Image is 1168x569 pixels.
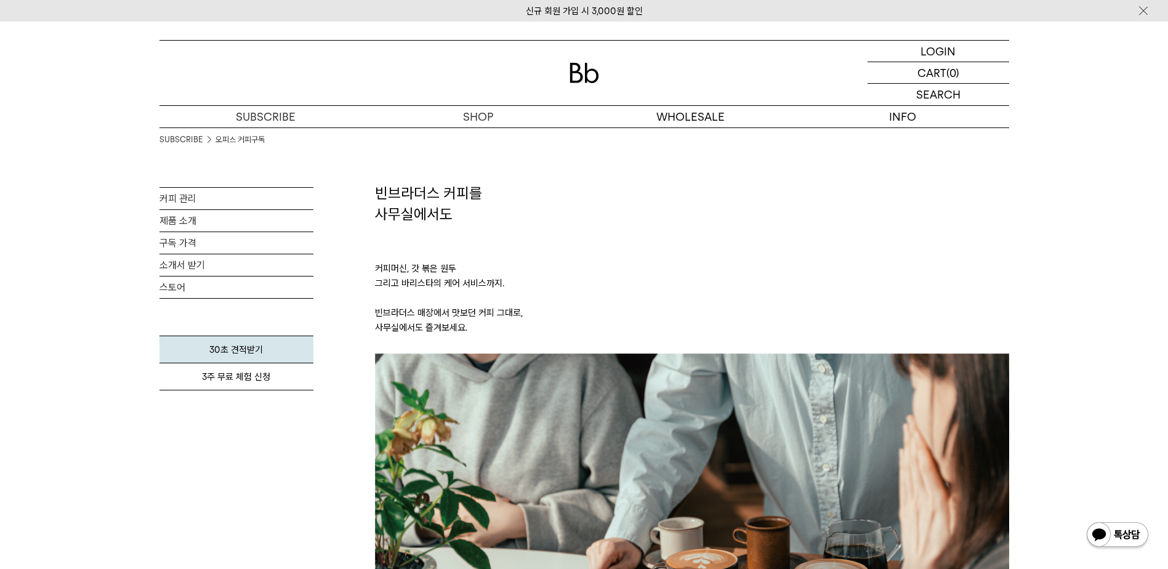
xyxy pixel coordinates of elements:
[159,363,313,390] a: 3주 무료 체험 신청
[375,183,1009,224] h2: 빈브라더스 커피를 사무실에서도
[159,336,313,363] a: 30초 견적받기
[916,84,961,105] p: SEARCH
[159,232,313,254] a: 구독 가격
[917,62,946,83] p: CART
[159,210,313,232] a: 제품 소개
[868,62,1009,84] a: CART (0)
[868,41,1009,62] a: LOGIN
[159,276,313,298] a: 스토어
[920,41,956,62] p: LOGIN
[159,188,313,209] a: 커피 관리
[375,224,1009,353] p: 커피머신, 갓 볶은 원두 그리고 바리스타의 케어 서비스까지. 빈브라더스 매장에서 맛보던 커피 그대로, 사무실에서도 즐겨보세요.
[797,106,1009,127] p: INFO
[159,134,203,146] a: SUBSCRIBE
[159,254,313,276] a: 소개서 받기
[159,106,372,127] a: SUBSCRIBE
[1085,521,1150,551] img: 카카오톡 채널 1:1 채팅 버튼
[372,106,584,127] a: SHOP
[526,6,643,17] a: 신규 회원 가입 시 3,000원 할인
[584,106,797,127] p: WHOLESALE
[215,134,265,146] a: 오피스 커피구독
[570,63,599,83] img: 로고
[946,62,959,83] p: (0)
